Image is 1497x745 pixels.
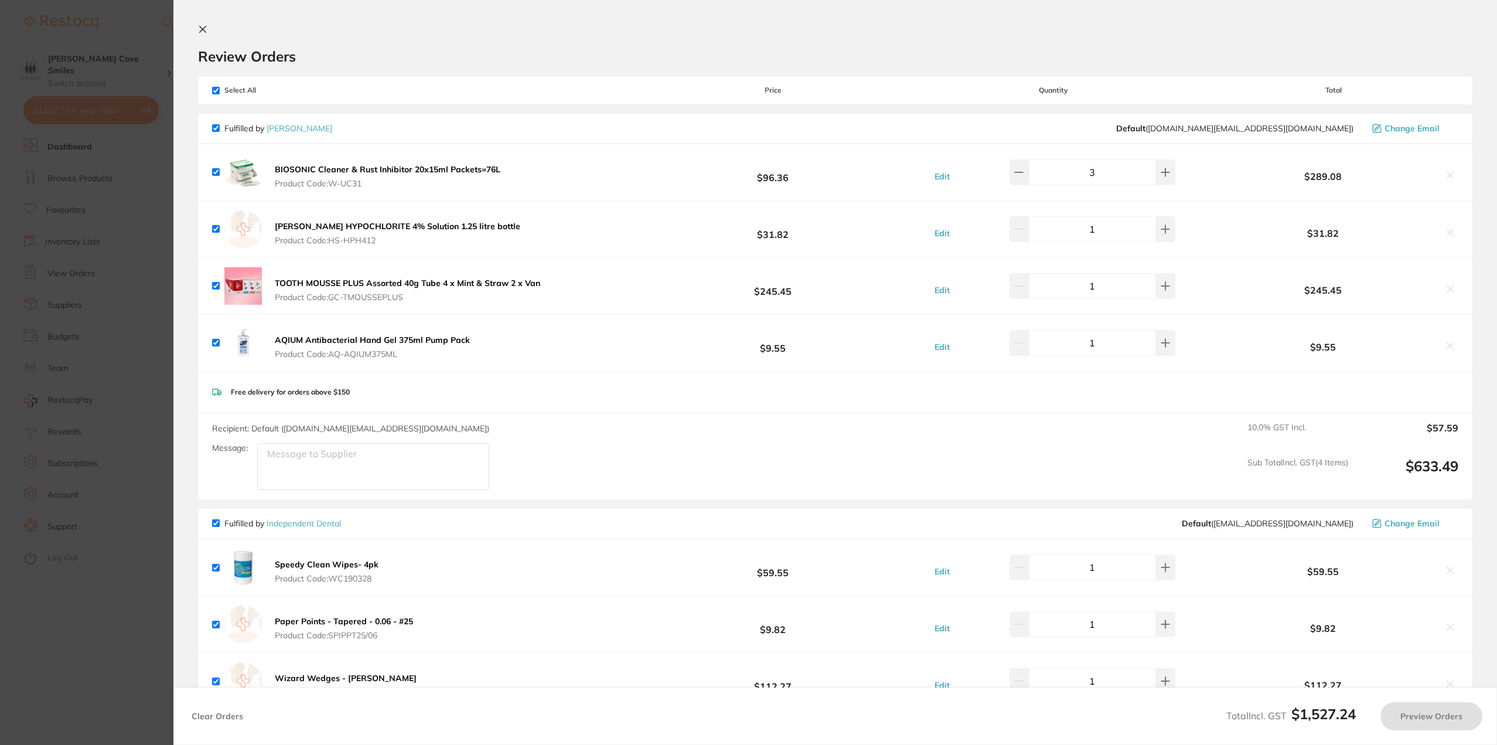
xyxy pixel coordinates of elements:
b: [PERSON_NAME] HYPOCHLORITE 4% Solution 1.25 litre bottle [275,221,520,232]
p: Fulfilled by [224,519,341,528]
button: Wizard Wedges - [PERSON_NAME] Product Code:NATWWSJ [271,673,420,698]
span: Product Code: SPIPPT25/06 [275,631,413,640]
a: Independent Dental [267,518,341,529]
img: bDRmbzByYw [224,267,262,305]
b: Speedy Clean Wipes- 4pk [275,559,378,570]
button: Edit [931,342,953,352]
b: $289.08 [1209,171,1437,182]
button: Speedy Clean Wipes- 4pk Product Code:WC190328 [271,559,382,584]
span: Product Code: GC-TMOUSSEPLUS [275,292,540,302]
b: $59.55 [1209,566,1437,577]
button: Edit [931,623,953,634]
span: Product Code: AQ-AQIUM375ML [275,349,470,359]
b: $245.45 [648,275,897,297]
button: TOOTH MOUSSE PLUS Assorted 40g Tube 4 x Mint & Straw 2 x Van Product Code:GC-TMOUSSEPLUS [271,278,544,302]
span: Sub Total Incl. GST ( 4 Items) [1247,458,1348,490]
img: NjBrdzZ2eQ [224,154,262,191]
span: Select All [212,86,329,94]
b: AQIUM Antibacterial Hand Gel 375ml Pump Pack [275,335,470,345]
span: Quantity [898,86,1209,94]
label: Message: [212,443,248,453]
b: $31.82 [648,218,897,240]
b: $1,527.24 [1291,705,1356,723]
span: Total Incl. GST [1226,710,1356,722]
span: Price [648,86,897,94]
b: Default [1182,518,1211,529]
button: Edit [931,171,953,182]
span: Product Code: W-UC31 [275,179,500,188]
b: $96.36 [648,161,897,183]
b: TOOTH MOUSSE PLUS Assorted 40g Tube 4 x Mint & Straw 2 x Van [275,278,540,288]
button: BIOSONIC Cleaner & Rust Inhibitor 20x15ml Packets=76L Product Code:W-UC31 [271,164,504,189]
p: Fulfilled by [224,124,332,133]
b: $245.45 [1209,285,1437,295]
span: Product Code: HS-HPH412 [275,236,520,245]
img: Z2dtYndsNw [224,324,262,362]
output: $633.49 [1358,458,1458,490]
output: $57.59 [1358,423,1458,448]
button: [PERSON_NAME] HYPOCHLORITE 4% Solution 1.25 litre bottle Product Code:HS-HPH412 [271,221,524,246]
b: BIOSONIC Cleaner & Rust Inhibitor 20x15ml Packets=76L [275,164,500,175]
button: Preview Orders [1380,702,1482,730]
b: $9.55 [1209,342,1437,352]
button: Edit [931,228,953,239]
a: [PERSON_NAME] [267,123,332,134]
button: Edit [931,285,953,295]
span: Change Email [1385,124,1440,133]
span: Total [1209,86,1458,94]
h2: Review Orders [198,47,1472,65]
button: AQIUM Antibacterial Hand Gel 375ml Pump Pack Product Code:AQ-AQIUM375ML [271,335,473,359]
b: $112.27 [1209,680,1437,690]
p: Free delivery for orders above $150 [231,388,350,396]
b: $112.27 [648,671,897,692]
b: $9.82 [648,614,897,635]
b: $59.55 [648,557,897,579]
img: Nmpyc2hxNQ [224,549,262,586]
span: Recipient: Default ( [DOMAIN_NAME][EMAIL_ADDRESS][DOMAIN_NAME] ) [212,423,489,434]
span: Change Email [1385,519,1440,528]
span: customer.care@henryschein.com.au [1116,124,1353,133]
b: $9.55 [648,332,897,353]
b: Wizard Wedges - [PERSON_NAME] [275,673,417,683]
button: Change Email [1369,518,1458,529]
button: Edit [931,680,953,690]
b: $9.82 [1209,623,1437,634]
span: Product Code: WC190328 [275,574,378,583]
img: empty.jpg [224,210,262,248]
b: $31.82 [1209,228,1437,239]
button: Clear Orders [188,702,247,730]
b: Paper Points - Tapered - 0.06 - #25 [275,616,413,627]
button: Change Email [1369,123,1458,134]
img: empty.jpg [224,662,262,700]
span: 10.0 % GST Incl. [1247,423,1348,448]
button: Edit [931,566,953,577]
img: empty.jpg [224,605,262,643]
b: Default [1116,123,1145,134]
span: orders@independentdental.com.au [1182,519,1353,528]
button: Paper Points - Tapered - 0.06 - #25 Product Code:SPIPPT25/06 [271,616,417,641]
